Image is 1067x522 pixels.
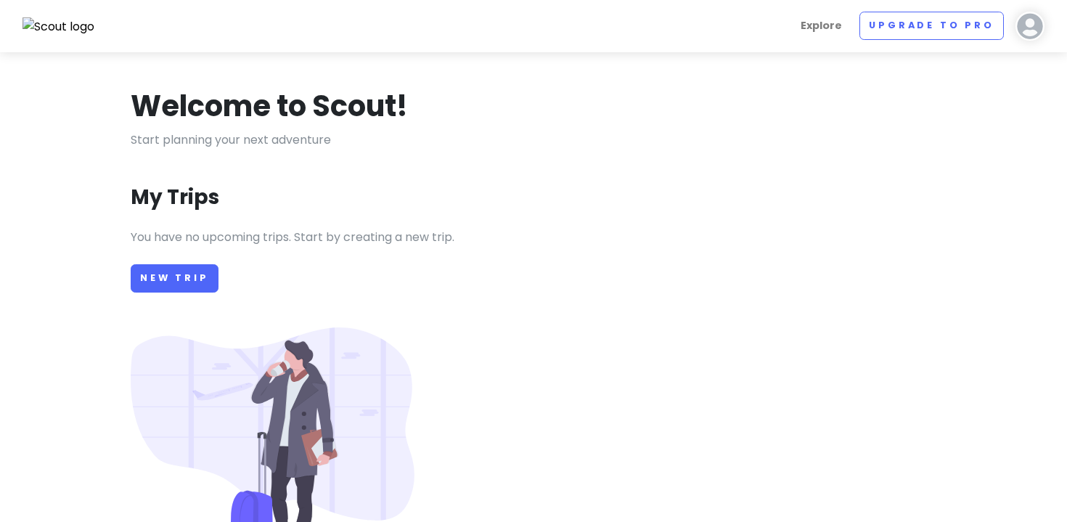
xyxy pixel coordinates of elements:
img: User profile [1015,12,1044,41]
a: Explore [795,12,848,40]
p: Start planning your next adventure [131,131,936,150]
h1: Welcome to Scout! [131,87,408,125]
img: Scout logo [23,17,95,36]
p: You have no upcoming trips. Start by creating a new trip. [131,228,936,247]
a: Upgrade to Pro [859,12,1004,40]
h3: My Trips [131,184,219,211]
a: New Trip [131,264,218,293]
